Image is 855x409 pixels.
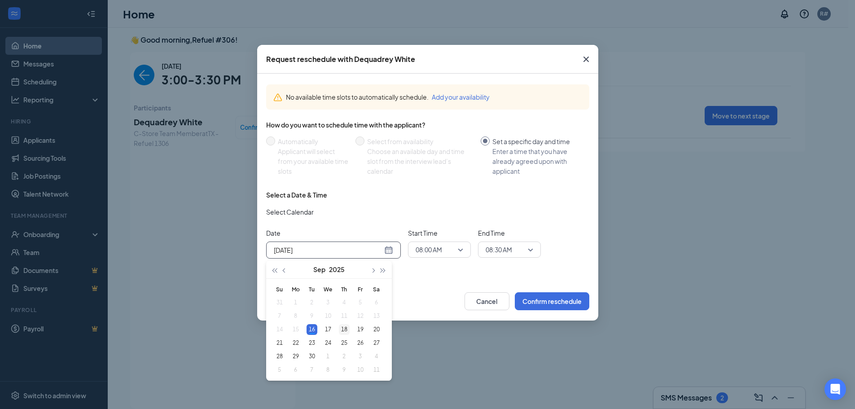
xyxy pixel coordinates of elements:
th: We [320,282,336,296]
td: 2025-09-20 [368,323,385,336]
div: Select from availability [367,136,474,146]
td: 2025-09-27 [368,336,385,350]
span: Select Calendar [266,207,314,217]
td: 2025-10-06 [288,363,304,377]
div: 28 [274,351,285,362]
div: Choose an available day and time slot from the interview lead’s calendar [367,146,474,176]
td: 2025-10-01 [320,350,336,363]
div: 27 [371,338,382,348]
div: 21 [274,338,285,348]
td: 2025-09-23 [304,336,320,350]
div: 3 [355,351,366,362]
div: 24 [323,338,333,348]
div: 17 [323,324,333,335]
th: Sa [368,282,385,296]
td: 2025-09-28 [272,350,288,363]
div: 25 [339,338,350,348]
div: 20 [371,324,382,335]
button: Sep [313,260,325,278]
div: 2 [339,351,350,362]
td: 2025-09-25 [336,336,352,350]
div: 4 [371,351,382,362]
td: 2025-09-26 [352,336,368,350]
div: Select a Date & Time [266,190,327,199]
th: Mo [288,282,304,296]
span: Date [266,228,401,238]
div: 22 [290,338,301,348]
td: 2025-09-24 [320,336,336,350]
div: How do you want to schedule time with the applicant? [266,120,589,129]
button: Close [574,45,598,74]
td: 2025-09-18 [336,323,352,336]
div: 19 [355,324,366,335]
td: 2025-10-03 [352,350,368,363]
td: 2025-10-08 [320,363,336,377]
div: Automatically [278,136,348,146]
td: 2025-09-16 [304,323,320,336]
span: End Time [478,228,541,238]
div: Set a specific day and time [492,136,582,146]
div: 29 [290,351,301,362]
div: 26 [355,338,366,348]
button: Confirm reschedule [515,292,589,310]
div: Applicant will select from your available time slots [278,146,348,176]
span: 08:00 AM [416,243,442,256]
div: 18 [339,324,350,335]
td: 2025-10-05 [272,363,288,377]
button: 2025 [329,260,345,278]
div: 16 [307,324,317,335]
td: 2025-10-07 [304,363,320,377]
th: Su [272,282,288,296]
td: 2025-10-10 [352,363,368,377]
td: 2025-10-09 [336,363,352,377]
td: 2025-10-04 [368,350,385,363]
div: 6 [290,365,301,375]
td: 2025-10-11 [368,363,385,377]
div: 5 [274,365,285,375]
span: 08:30 AM [486,243,512,256]
div: 8 [323,365,333,375]
div: No available time slots to automatically schedule. [286,92,582,102]
th: Th [336,282,352,296]
div: 11 [371,365,382,375]
td: 2025-09-21 [272,336,288,350]
button: Cancel [465,292,509,310]
div: Request reschedule with Dequadrey White [266,54,415,64]
div: 10 [355,365,366,375]
td: 2025-09-30 [304,350,320,363]
div: Open Intercom Messenger [824,378,846,400]
svg: Cross [581,54,592,65]
span: Start Time [408,228,471,238]
div: 7 [307,365,317,375]
div: Enter a time that you have already agreed upon with applicant [492,146,582,176]
input: Sep 16, 2025 [274,245,382,255]
svg: Warning [273,93,282,102]
div: 9 [339,365,350,375]
td: 2025-09-19 [352,323,368,336]
td: 2025-09-22 [288,336,304,350]
button: Add your availability [432,92,490,102]
td: 2025-10-02 [336,350,352,363]
td: 2025-09-29 [288,350,304,363]
div: 23 [307,338,317,348]
div: 1 [323,351,333,362]
div: 30 [307,351,317,362]
td: 2025-09-17 [320,323,336,336]
th: Tu [304,282,320,296]
th: Fr [352,282,368,296]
